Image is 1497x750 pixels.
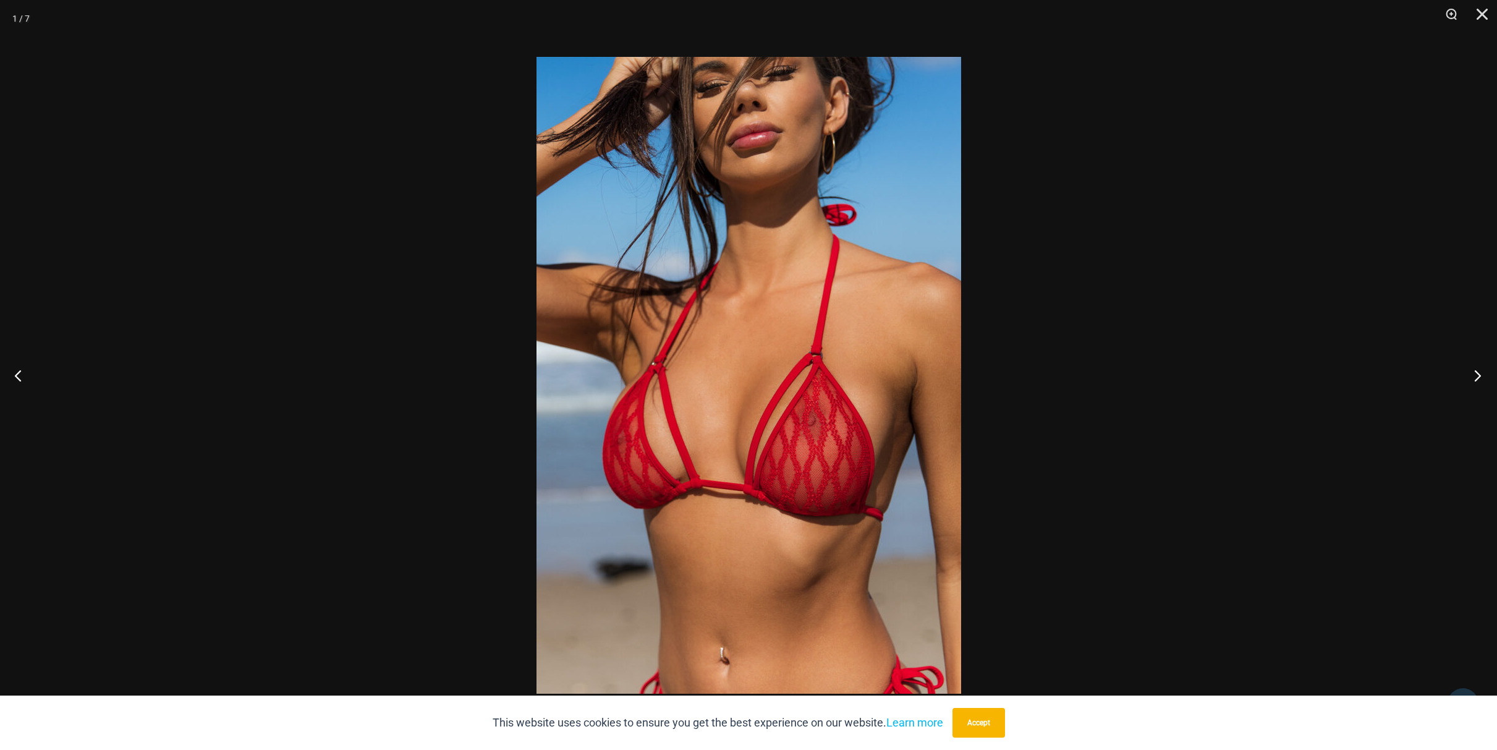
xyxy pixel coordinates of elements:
[886,716,943,729] a: Learn more
[12,9,30,28] div: 1 / 7
[1451,344,1497,406] button: Next
[952,708,1005,738] button: Accept
[493,714,943,732] p: This website uses cookies to ensure you get the best experience on our website.
[536,57,961,694] img: Crystal Waves 305 Tri Top 01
